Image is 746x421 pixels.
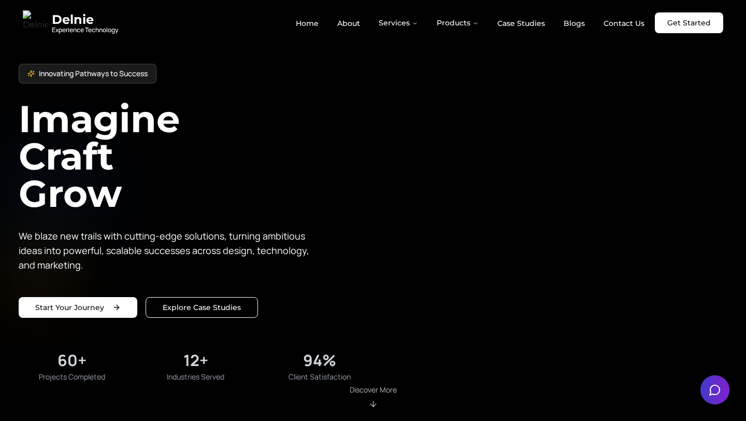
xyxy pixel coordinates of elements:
[23,10,48,35] img: Delnie Logo
[489,15,553,32] a: Case Studies
[52,11,118,28] span: Delnie
[23,10,118,35] a: Delnie Logo Full
[167,372,224,382] span: Industries Served
[655,12,723,33] a: Get Started
[700,375,729,404] button: Open chat
[58,351,87,370] div: 60+
[288,12,653,33] nav: Main
[183,351,208,370] div: 12+
[289,372,351,382] span: Client Satisfaction
[39,372,105,382] span: Projects Completed
[595,15,653,32] a: Contact Us
[350,385,397,409] div: Scroll to About section
[19,229,317,272] p: We blaze new trails with cutting-edge solutions, turning ambitious ideas into powerful, scalable ...
[428,12,487,33] button: Products
[350,385,397,395] p: Discover More
[288,15,327,32] a: Home
[52,26,118,34] span: Experience Technology
[370,12,426,33] button: Services
[19,100,373,212] h1: Imagine Craft Grow
[303,351,336,370] div: 94%
[329,15,368,32] a: About
[555,15,593,32] a: Blogs
[39,68,148,79] span: Innovating Pathways to Success
[19,297,137,318] a: Start your project with us
[146,297,258,318] a: Explore our solutions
